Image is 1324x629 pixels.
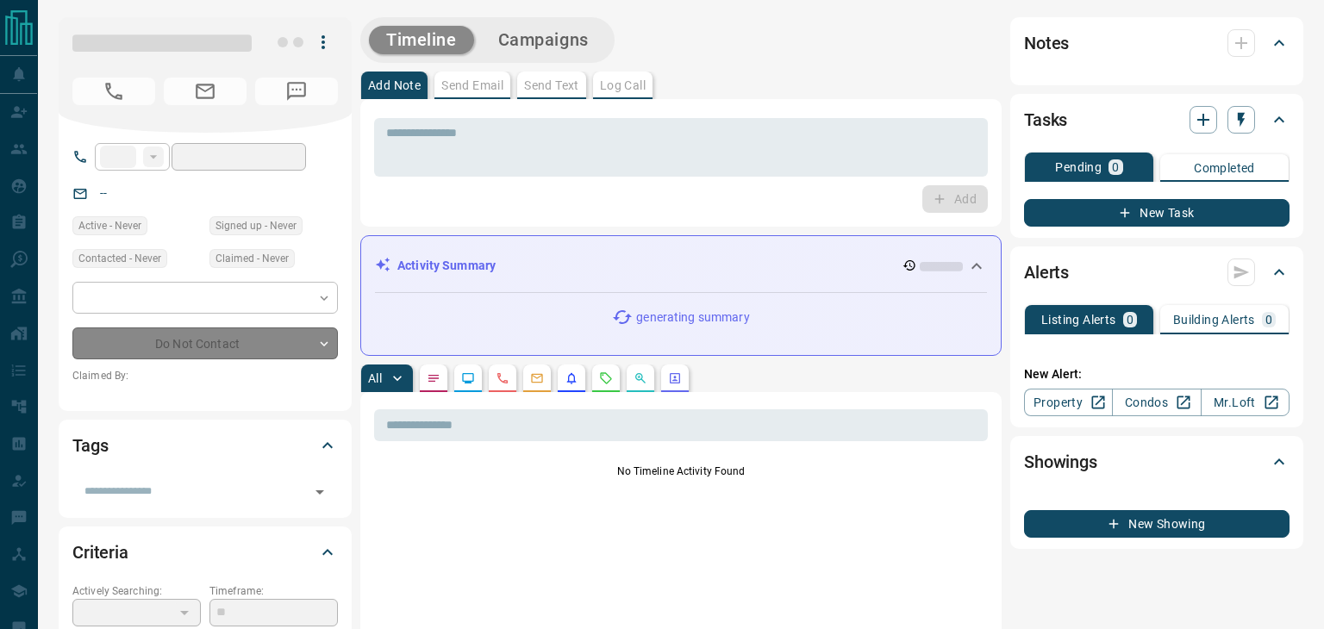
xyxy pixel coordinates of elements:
[1127,314,1134,326] p: 0
[369,26,474,54] button: Timeline
[72,539,128,566] h2: Criteria
[255,78,338,105] span: No Number
[100,186,107,200] a: --
[565,371,578,385] svg: Listing Alerts
[308,480,332,504] button: Open
[530,371,544,385] svg: Emails
[209,583,338,599] p: Timeframe:
[164,78,247,105] span: No Email
[1024,448,1097,476] h2: Showings
[1024,29,1069,57] h2: Notes
[72,78,155,105] span: No Number
[215,250,289,267] span: Claimed - Never
[72,532,338,573] div: Criteria
[78,250,161,267] span: Contacted - Never
[1024,99,1290,140] div: Tasks
[599,371,613,385] svg: Requests
[368,372,382,384] p: All
[72,327,338,359] div: Do Not Contact
[374,464,988,479] p: No Timeline Activity Found
[1265,314,1272,326] p: 0
[1024,22,1290,64] div: Notes
[1024,258,1069,286] h2: Alerts
[1024,106,1067,134] h2: Tasks
[368,79,421,91] p: Add Note
[427,371,440,385] svg: Notes
[1194,162,1255,174] p: Completed
[397,257,496,275] p: Activity Summary
[1024,510,1290,538] button: New Showing
[461,371,475,385] svg: Lead Browsing Activity
[72,368,338,383] p: Claimed By:
[1024,252,1290,293] div: Alerts
[72,432,108,459] h2: Tags
[668,371,682,385] svg: Agent Actions
[1112,161,1119,173] p: 0
[1024,441,1290,483] div: Showings
[78,217,141,234] span: Active - Never
[215,217,297,234] span: Signed up - Never
[1024,365,1290,383] p: New Alert:
[1041,314,1116,326] p: Listing Alerts
[1112,389,1201,416] a: Condos
[375,250,987,282] div: Activity Summary
[72,583,201,599] p: Actively Searching:
[1024,199,1290,227] button: New Task
[1055,161,1102,173] p: Pending
[634,371,647,385] svg: Opportunities
[1024,389,1113,416] a: Property
[496,371,509,385] svg: Calls
[1173,314,1255,326] p: Building Alerts
[481,26,606,54] button: Campaigns
[636,308,749,327] p: generating summary
[1201,389,1290,416] a: Mr.Loft
[72,425,338,466] div: Tags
